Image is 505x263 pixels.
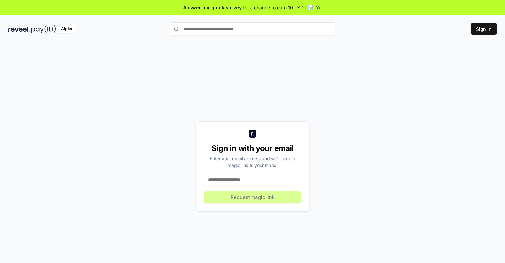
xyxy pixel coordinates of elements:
[31,25,56,33] img: pay_id
[471,23,497,35] button: Sign In
[183,4,242,11] span: Answer our quick survey
[57,25,76,33] div: Alpha
[249,130,256,138] img: logo_small
[8,25,30,33] img: reveel_dark
[243,4,314,11] span: for a chance to earn 10 USDT 📝
[204,143,301,154] div: Sign in with your email
[204,155,301,169] div: Enter your email address and we’ll send a magic link to your inbox.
